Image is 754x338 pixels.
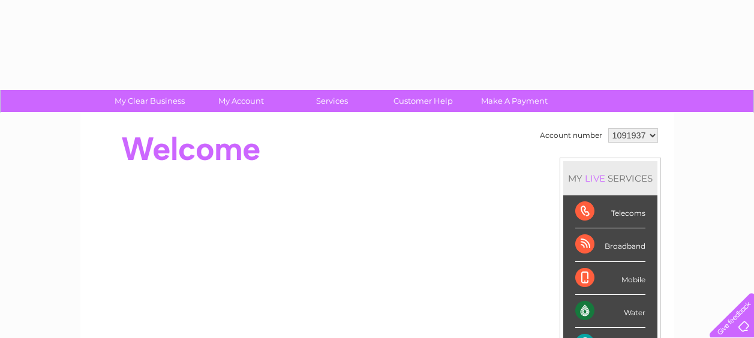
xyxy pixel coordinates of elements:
[575,195,645,228] div: Telecoms
[575,262,645,295] div: Mobile
[283,90,381,112] a: Services
[575,228,645,261] div: Broadband
[537,125,605,146] td: Account number
[465,90,564,112] a: Make A Payment
[374,90,473,112] a: Customer Help
[563,161,657,195] div: MY SERVICES
[582,173,608,184] div: LIVE
[191,90,290,112] a: My Account
[100,90,199,112] a: My Clear Business
[575,295,645,328] div: Water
